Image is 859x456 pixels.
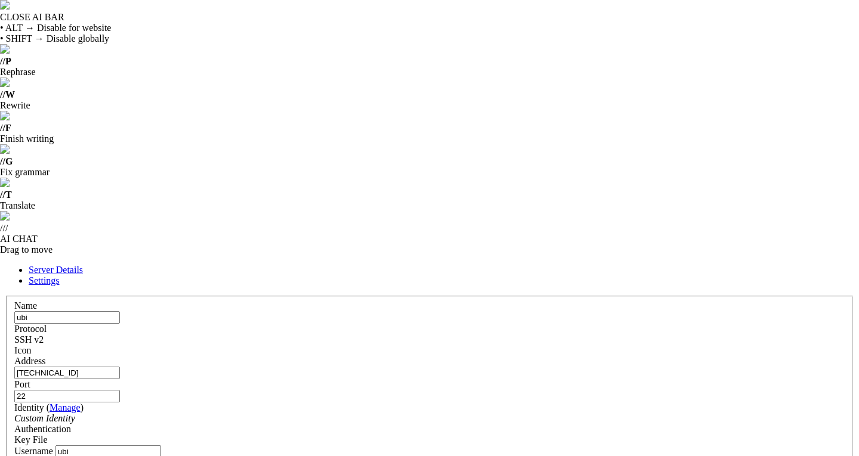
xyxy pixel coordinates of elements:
[14,367,120,379] input: Host Name or IP
[14,334,845,345] div: SSH v2
[14,379,30,389] label: Port
[14,334,44,345] span: SSH v2
[14,435,48,445] span: Key File
[14,402,84,412] label: Identity
[14,446,53,456] label: Username
[14,390,120,402] input: Port Number
[29,275,60,286] a: Settings
[29,265,83,275] a: Server Details
[14,311,120,324] input: Server Name
[14,300,37,311] label: Name
[14,413,75,423] i: Custom Identity
[14,413,845,424] div: Custom Identity
[14,424,71,434] label: Authentication
[14,345,31,355] label: Icon
[14,356,45,366] label: Address
[50,402,81,412] a: Manage
[47,402,84,412] span: ( )
[14,324,47,334] label: Protocol
[14,435,845,445] div: Key File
